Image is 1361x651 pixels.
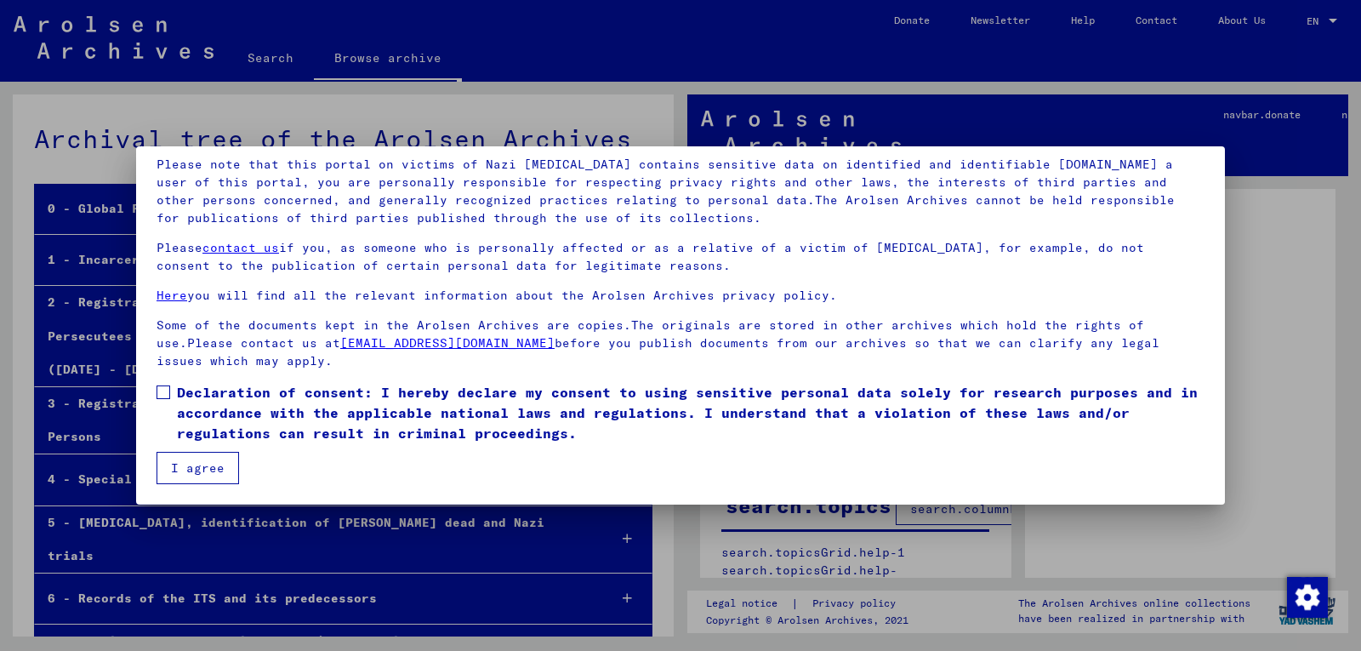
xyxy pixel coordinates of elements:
[1287,577,1328,618] img: Change consent
[1286,576,1327,617] div: Change consent
[157,288,187,303] a: Here
[157,287,1204,305] p: you will find all the relevant information about the Arolsen Archives privacy policy.
[157,317,1204,370] p: Some of the documents kept in the Arolsen Archives are copies.The originals are stored in other a...
[202,240,279,255] a: contact us
[340,335,555,351] a: [EMAIL_ADDRESS][DOMAIN_NAME]
[157,156,1204,227] p: Please note that this portal on victims of Nazi [MEDICAL_DATA] contains sensitive data on identif...
[157,239,1204,275] p: Please if you, as someone who is personally affected or as a relative of a victim of [MEDICAL_DAT...
[157,452,239,484] button: I agree
[177,382,1204,443] span: Declaration of consent: I hereby declare my consent to using sensitive personal data solely for r...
